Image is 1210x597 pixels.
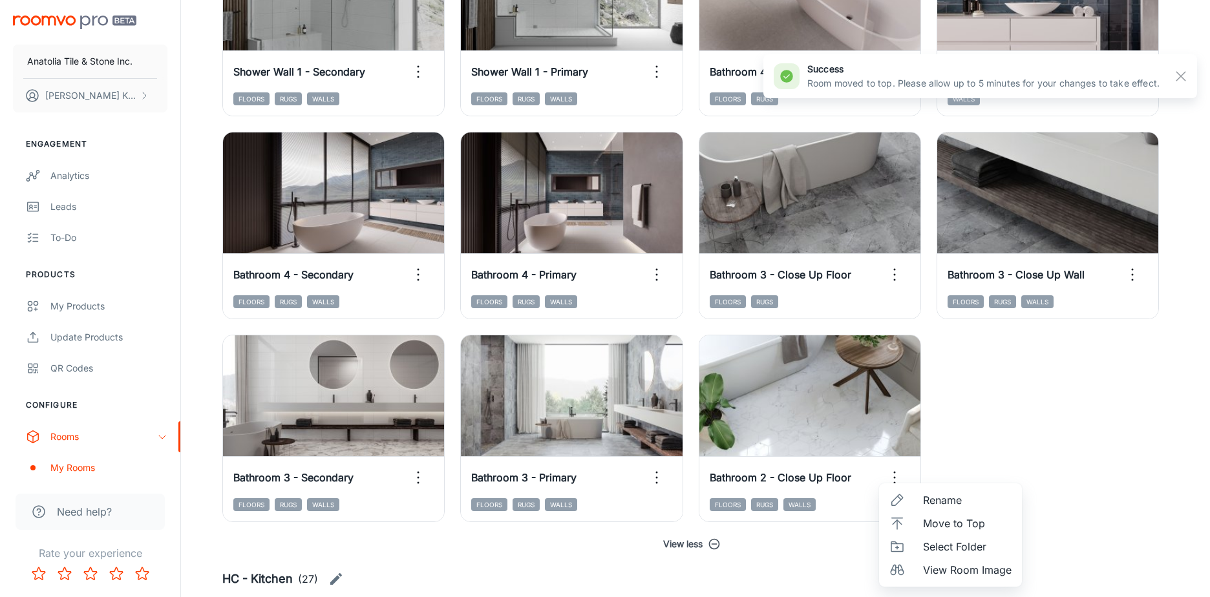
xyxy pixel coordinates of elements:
[923,516,1012,531] span: Move to Top
[923,562,1012,578] span: View Room Image
[807,62,1160,76] h6: success
[807,76,1160,90] p: Room moved to top. Please allow up to 5 minutes for your changes to take effect.
[923,492,1012,508] span: Rename
[923,539,1012,554] span: Select Folder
